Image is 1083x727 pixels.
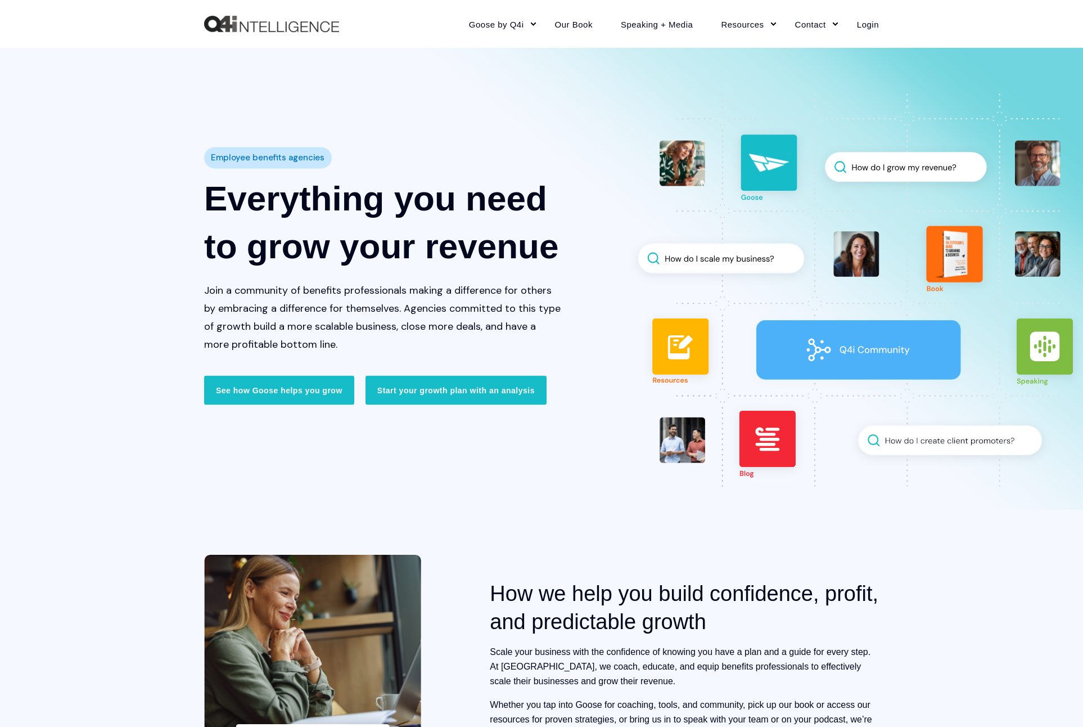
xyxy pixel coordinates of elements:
a: Back to Home [204,16,339,33]
h1: Everything you need to grow your revenue [204,174,562,270]
h2: How we help you build confidence, profit, and predictable growth [490,580,879,636]
a: Start your growth plan with an analysis [365,376,547,405]
span: Employee benefits agencies [211,150,324,166]
p: Scale your business with the confidence of knowing you have a plan and a guide for every step. At... [490,645,879,689]
p: Join a community of benefits professionals making a difference for others by embracing a differen... [204,281,562,353]
img: Q4intelligence, LLC logo [204,16,339,33]
a: See how Goose helps you grow [204,376,354,405]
